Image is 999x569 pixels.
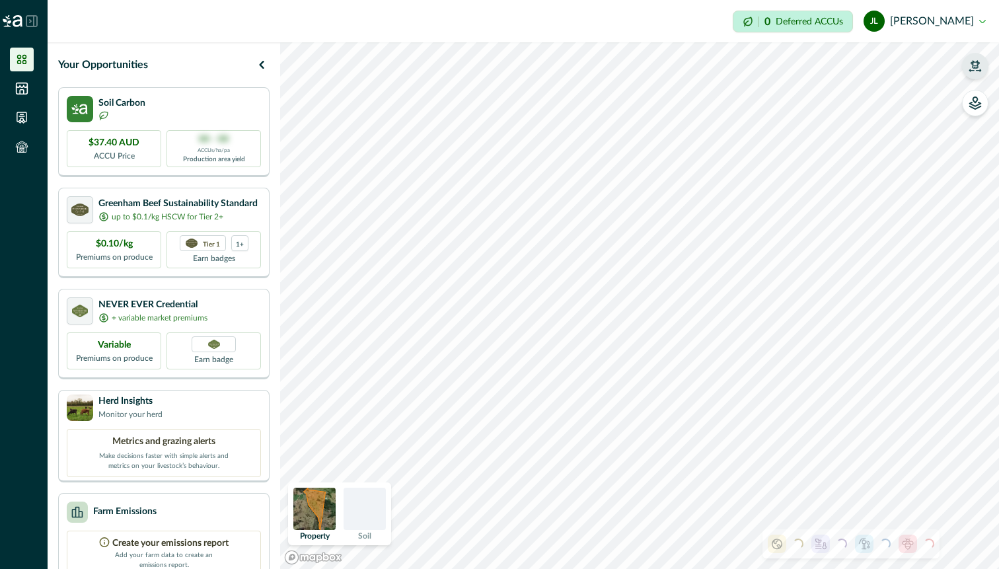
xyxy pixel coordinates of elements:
p: Earn badges [193,251,235,264]
p: ACCU Price [94,150,135,162]
img: Logo [3,15,22,27]
p: 0 [764,17,770,27]
p: $37.40 AUD [89,136,139,150]
img: property preview [293,488,336,530]
img: certification logo [186,239,198,248]
p: + variable market premiums [112,312,207,324]
p: ACCUs/ha/pa [198,147,230,155]
div: more credentials avaialble [231,235,248,251]
img: certification logo [71,204,89,217]
p: 1+ [236,239,244,248]
p: Deferred ACCUs [776,17,843,26]
p: Metrics and grazing alerts [112,435,215,449]
p: up to $0.1/kg HSCW for Tier 2+ [112,211,223,223]
p: $0.10/kg [96,237,133,251]
p: Soil Carbon [98,96,145,110]
p: Greenham Beef Sustainability Standard [98,197,258,211]
img: Greenham NEVER EVER certification badge [208,340,220,350]
p: Property [300,532,330,540]
p: Make decisions faster with simple alerts and metrics on your livestock’s behaviour. [98,449,230,471]
p: 00 - 00 [199,133,229,147]
img: certification logo [72,305,89,318]
button: Jean Liebenberg[PERSON_NAME] [864,5,986,37]
p: Monitor your herd [98,408,163,420]
p: Your Opportunities [58,57,148,73]
p: Farm Emissions [93,505,157,519]
p: Create your emissions report [112,537,229,550]
p: Premiums on produce [76,352,153,364]
p: Variable [98,338,131,352]
p: Herd Insights [98,395,163,408]
a: Mapbox logo [284,550,342,565]
p: Earn badge [194,352,233,365]
p: Premiums on produce [76,251,153,263]
p: Production area yield [183,155,245,165]
p: NEVER EVER Credential [98,298,207,312]
p: Tier 1 [203,239,220,248]
p: Soil [358,532,371,540]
